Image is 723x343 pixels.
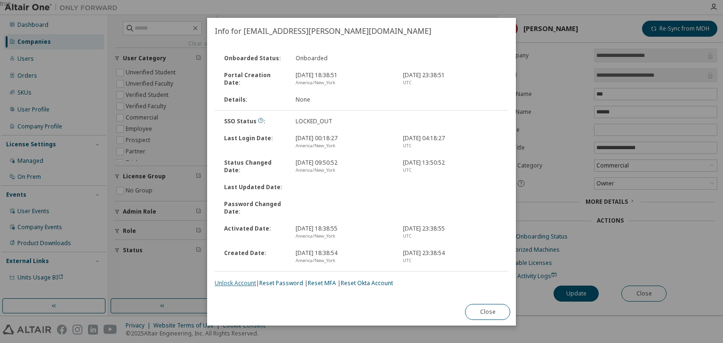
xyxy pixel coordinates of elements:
[290,159,397,174] div: [DATE] 09:50:52
[218,183,290,191] div: Last Updated Date :
[296,257,392,264] div: America/New_York
[397,225,505,240] div: [DATE] 23:38:55
[218,96,290,104] div: Details :
[218,200,290,215] div: Password Changed Date :
[218,135,290,150] div: Last Login Date :
[296,79,392,87] div: America/New_York
[215,279,256,287] a: Unlock Account
[403,257,499,264] div: UTC
[218,249,290,264] div: Created Date :
[290,96,397,104] div: None
[259,279,303,287] a: Reset Password
[397,72,505,87] div: [DATE] 23:38:51
[397,135,505,150] div: [DATE] 04:18:27
[215,279,508,287] div: | | |
[290,118,397,125] div: LOCKED_OUT
[403,142,499,150] div: UTC
[296,232,392,240] div: America/New_York
[397,159,505,174] div: [DATE] 13:50:52
[403,79,499,87] div: UTC
[290,135,397,150] div: [DATE] 00:18:27
[218,159,290,174] div: Status Changed Date :
[397,249,505,264] div: [DATE] 23:38:54
[296,142,392,150] div: America/New_York
[290,72,397,87] div: [DATE] 18:38:51
[218,118,290,125] div: SSO Status :
[218,225,290,240] div: Activated Date :
[218,55,290,62] div: Onboarded Status :
[218,72,290,87] div: Portal Creation Date :
[465,304,510,320] button: Close
[290,249,397,264] div: [DATE] 18:38:54
[403,167,499,174] div: UTC
[403,232,499,240] div: UTC
[308,279,336,287] a: Reset MFA
[207,18,516,44] h2: Info for [EMAIL_ADDRESS][PERSON_NAME][DOMAIN_NAME]
[296,167,392,174] div: America/New_York
[290,225,397,240] div: [DATE] 18:38:55
[341,279,393,287] a: Reset Okta Account
[290,55,397,62] div: Onboarded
